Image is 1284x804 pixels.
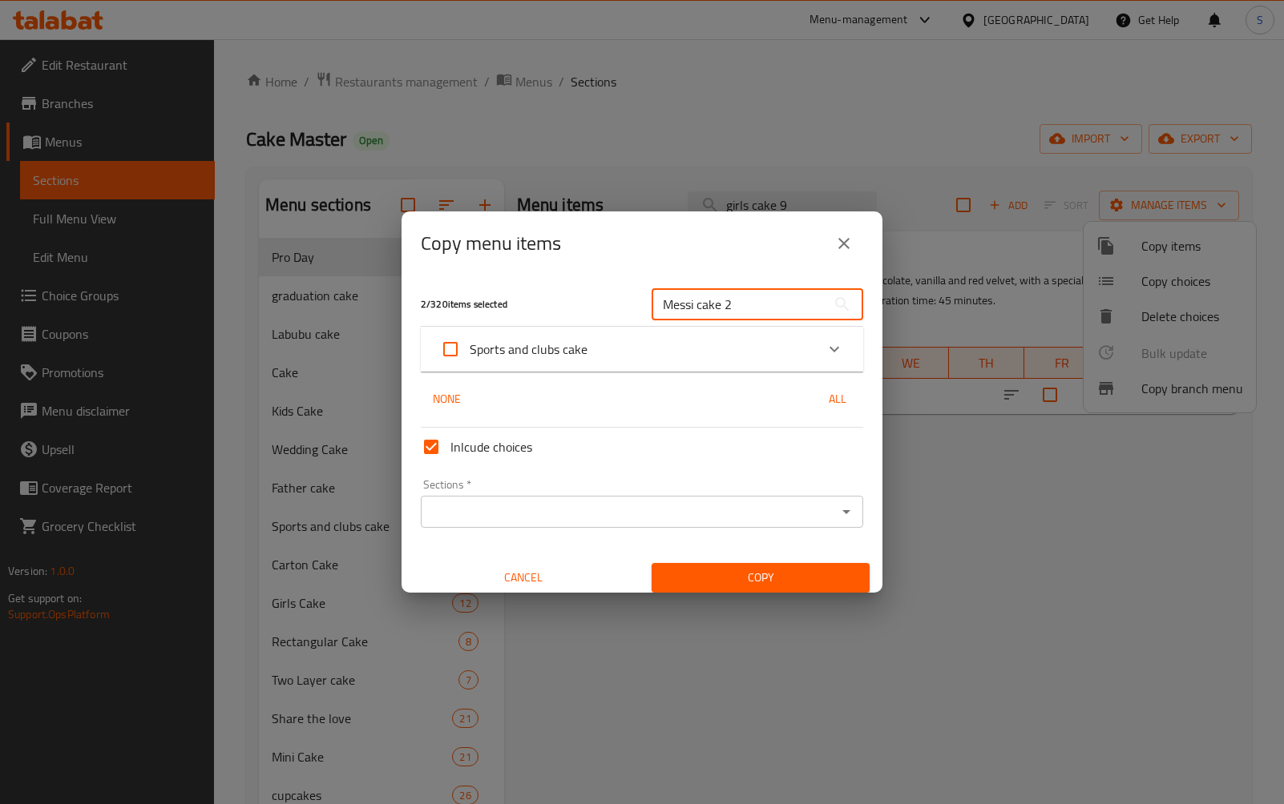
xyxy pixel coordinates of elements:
[421,298,632,312] h5: 2 / 320 items selected
[431,330,587,368] label: Acknowledge
[818,389,857,409] span: All
[812,384,863,414] button: All
[470,337,587,361] span: Sports and clubs cake
[421,384,472,414] button: None
[664,568,857,588] span: Copy
[652,563,870,593] button: Copy
[450,437,532,456] span: Inlcude choices
[421,231,561,256] h2: Copy menu items
[414,563,632,593] button: Cancel
[825,224,863,263] button: close
[652,288,826,320] input: Search in items
[421,568,626,588] span: Cancel
[427,389,466,409] span: None
[835,500,858,523] button: Open
[426,500,832,523] input: Select section
[421,327,863,372] div: Expand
